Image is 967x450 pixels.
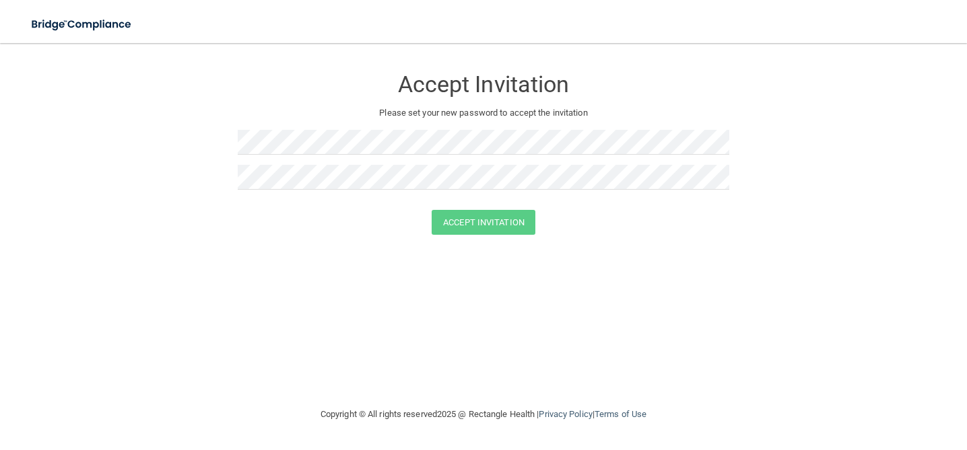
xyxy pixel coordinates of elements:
div: Copyright © All rights reserved 2025 @ Rectangle Health | | [238,393,729,436]
a: Terms of Use [595,409,646,419]
a: Privacy Policy [539,409,592,419]
img: bridge_compliance_login_screen.278c3ca4.svg [20,11,144,38]
button: Accept Invitation [432,210,535,235]
p: Please set your new password to accept the invitation [248,105,719,121]
h3: Accept Invitation [238,72,729,97]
